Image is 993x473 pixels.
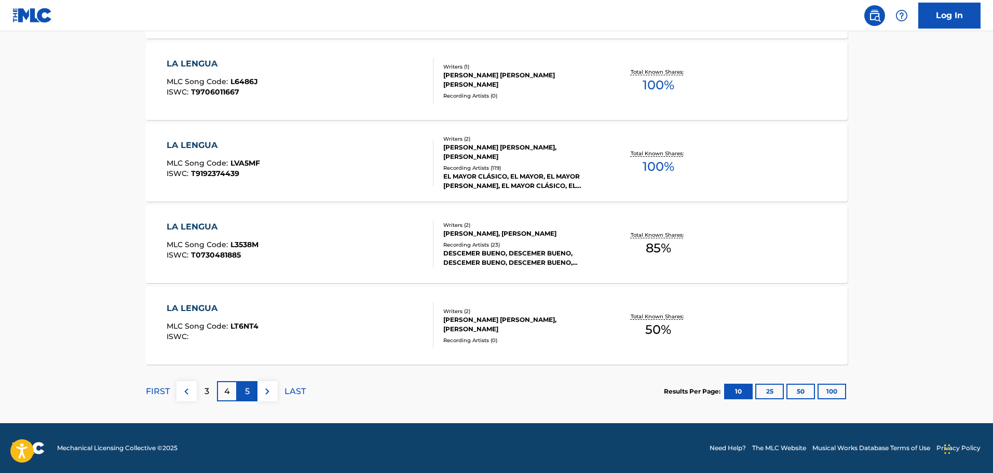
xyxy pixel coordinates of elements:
[245,385,250,398] p: 5
[646,239,671,258] span: 85 %
[205,385,209,398] p: 3
[167,58,258,70] div: LA LENGUA
[818,384,846,399] button: 100
[443,336,600,344] div: Recording Artists ( 0 )
[891,5,912,26] div: Help
[180,385,193,398] img: left
[443,63,600,71] div: Writers ( 1 )
[631,68,686,76] p: Total Known Shares:
[443,249,600,267] div: DESCEMER BUENO, DESCEMER BUENO, DESCEMER BUENO, DESCEMER BUENO, DESCEMER BUENO
[12,8,52,23] img: MLC Logo
[167,302,259,315] div: LA LENGUA
[443,241,600,249] div: Recording Artists ( 23 )
[57,443,178,453] span: Mechanical Licensing Collective © 2025
[631,231,686,239] p: Total Known Shares:
[191,87,239,97] span: T9706011667
[146,205,848,283] a: LA LENGUAMLC Song Code:L3538MISWC:T0730481885Writers (2)[PERSON_NAME], [PERSON_NAME]Recording Art...
[167,139,260,152] div: LA LENGUA
[643,76,674,94] span: 100 %
[895,9,908,22] img: help
[864,5,885,26] a: Public Search
[224,385,230,398] p: 4
[812,443,930,453] a: Musical Works Database Terms of Use
[167,158,230,168] span: MLC Song Code :
[944,434,950,465] div: Drag
[167,169,191,178] span: ISWC :
[167,77,230,86] span: MLC Song Code :
[167,250,191,260] span: ISWC :
[443,143,600,161] div: [PERSON_NAME] [PERSON_NAME], [PERSON_NAME]
[443,71,600,89] div: [PERSON_NAME] [PERSON_NAME] [PERSON_NAME]
[167,332,191,341] span: ISWC :
[724,384,753,399] button: 10
[443,164,600,172] div: Recording Artists ( 119 )
[752,443,806,453] a: The MLC Website
[167,221,259,233] div: LA LENGUA
[167,87,191,97] span: ISWC :
[664,387,723,396] p: Results Per Page:
[230,77,258,86] span: L6486J
[868,9,881,22] img: search
[755,384,784,399] button: 25
[230,321,259,331] span: LT6NT4
[443,172,600,191] div: EL MAYOR CLÁSICO, EL MAYOR, EL MAYOR [PERSON_NAME], EL MAYOR CLÁSICO, EL MAYOR CLASICO
[918,3,981,29] a: Log In
[443,221,600,229] div: Writers ( 2 )
[230,158,260,168] span: LVA5MF
[443,92,600,100] div: Recording Artists ( 0 )
[12,442,45,454] img: logo
[443,307,600,315] div: Writers ( 2 )
[786,384,815,399] button: 50
[443,315,600,334] div: [PERSON_NAME] [PERSON_NAME], [PERSON_NAME]
[284,385,306,398] p: LAST
[146,42,848,120] a: LA LENGUAMLC Song Code:L6486JISWC:T9706011667Writers (1)[PERSON_NAME] [PERSON_NAME] [PERSON_NAME]...
[191,169,239,178] span: T9192374439
[443,229,600,238] div: [PERSON_NAME], [PERSON_NAME]
[167,321,230,331] span: MLC Song Code :
[443,135,600,143] div: Writers ( 2 )
[631,150,686,157] p: Total Known Shares:
[146,385,170,398] p: FIRST
[941,423,993,473] iframe: Chat Widget
[643,157,674,176] span: 100 %
[645,320,671,339] span: 50 %
[631,313,686,320] p: Total Known Shares:
[710,443,746,453] a: Need Help?
[146,287,848,364] a: LA LENGUAMLC Song Code:LT6NT4ISWC:Writers (2)[PERSON_NAME] [PERSON_NAME], [PERSON_NAME]Recording ...
[167,240,230,249] span: MLC Song Code :
[936,443,981,453] a: Privacy Policy
[230,240,259,249] span: L3538M
[261,385,274,398] img: right
[191,250,241,260] span: T0730481885
[146,124,848,201] a: LA LENGUAMLC Song Code:LVA5MFISWC:T9192374439Writers (2)[PERSON_NAME] [PERSON_NAME], [PERSON_NAME...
